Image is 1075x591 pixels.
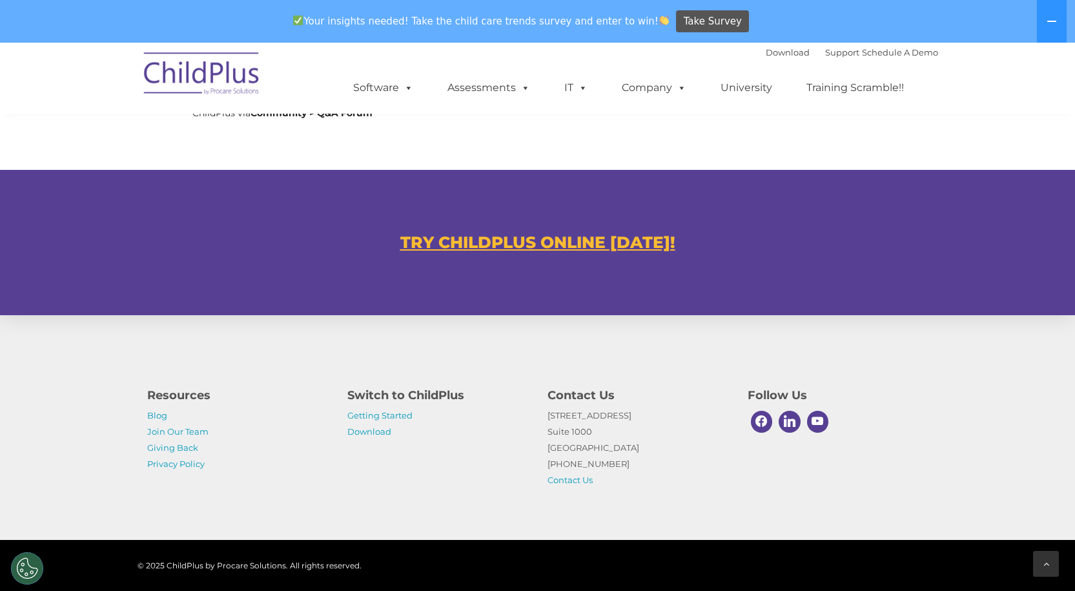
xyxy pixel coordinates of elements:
a: Schedule A Demo [862,47,938,57]
a: Facebook [748,408,776,436]
a: Software [340,75,426,101]
span: Your insights needed! Take the child care trends survey and enter to win! [288,8,675,34]
a: Assessments [435,75,543,101]
a: Contact Us [548,475,593,485]
img: 👏 [659,16,669,25]
h4: Resources [147,386,328,404]
img: ChildPlus by Procare Solutions [138,43,267,108]
a: Youtube [804,408,832,436]
a: Take Survey [676,10,749,33]
a: Training Scramble!! [793,75,917,101]
h4: Switch to ChildPlus [347,386,528,404]
a: University [708,75,785,101]
font: | [766,47,938,57]
a: Privacy Policy [147,459,205,469]
p: [STREET_ADDRESS] Suite 1000 [GEOGRAPHIC_DATA] [PHONE_NUMBER] [548,408,728,488]
a: Download [347,426,391,437]
button: Cookies Settings [11,552,43,585]
img: ✅ [293,16,303,25]
a: Giving Back [147,442,198,453]
a: IT [551,75,600,101]
a: Company [609,75,699,101]
a: Blog [147,410,167,420]
a: Download [766,47,810,57]
a: Linkedin [775,408,804,436]
span: Take Survey [684,10,742,33]
a: Getting Started [347,410,413,420]
h4: Follow Us [748,386,928,404]
h4: Contact Us [548,386,728,404]
a: TRY CHILDPLUS ONLINE [DATE]! [400,233,675,252]
a: Join Our Team [147,426,209,437]
span: © 2025 ChildPlus by Procare Solutions. All rights reserved. [138,561,362,570]
a: Support [825,47,859,57]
